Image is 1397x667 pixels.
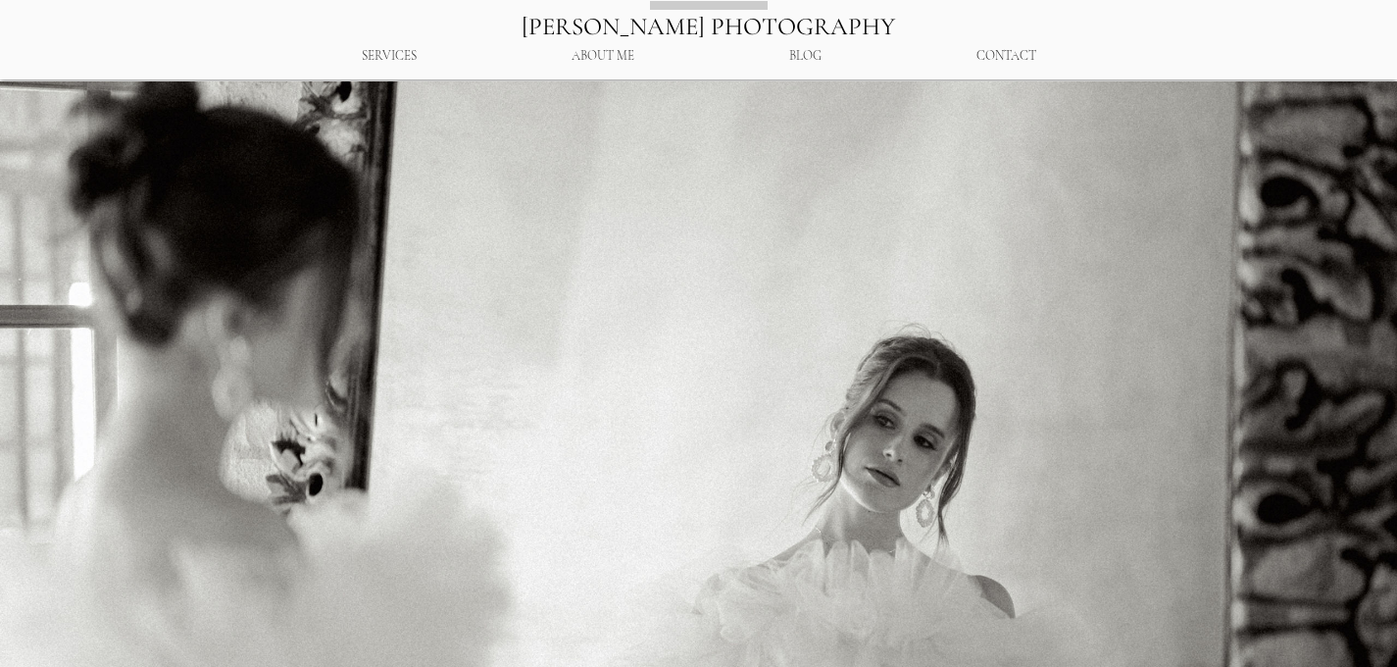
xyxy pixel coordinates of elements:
div: SERVICES [284,39,494,74]
p: SERVICES [352,39,426,74]
a: CONTACT [899,39,1114,74]
p: BLOG [779,39,831,74]
a: ABOUT ME [494,39,712,74]
a: BLOG [712,39,899,74]
a: [PERSON_NAME] PHOTOGRAPHY [522,12,895,41]
p: CONTACT [967,39,1046,74]
nav: Site [284,39,1114,74]
p: ABOUT ME [562,39,644,74]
